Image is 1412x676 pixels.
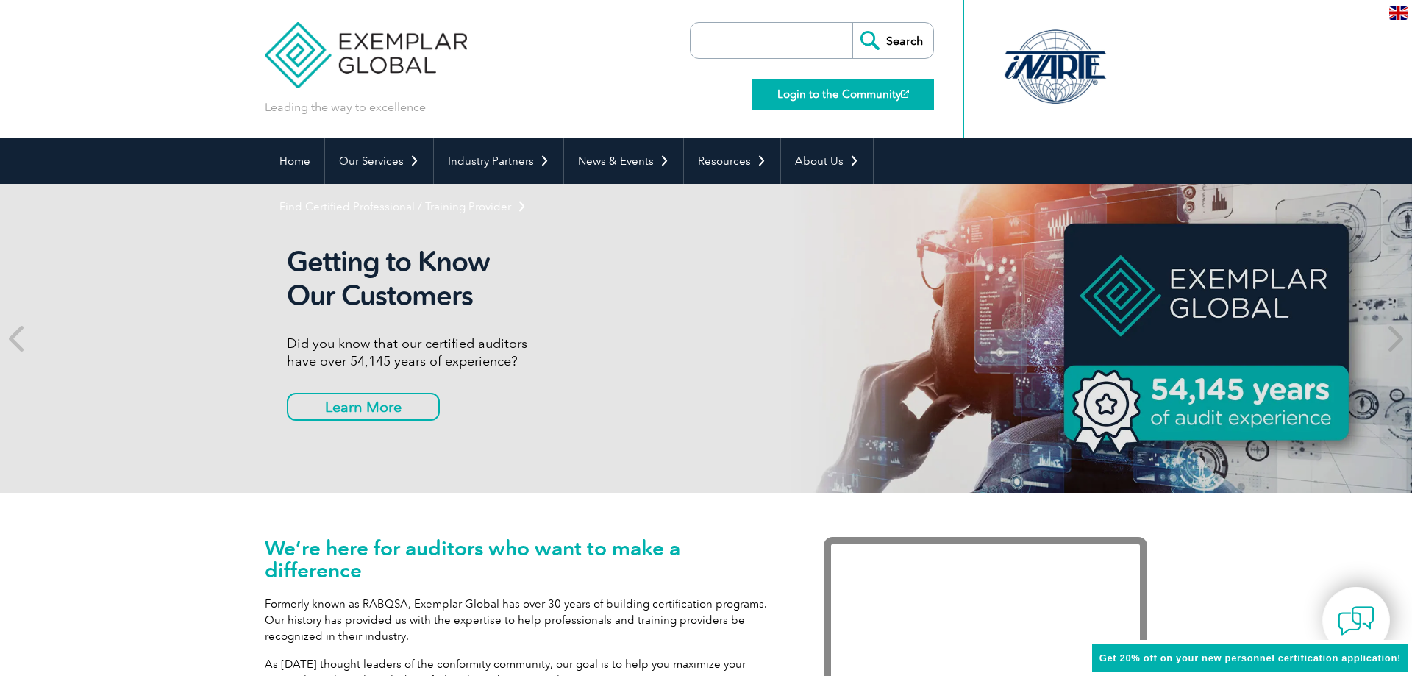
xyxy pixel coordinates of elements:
a: Home [265,138,324,184]
a: Find Certified Professional / Training Provider [265,184,541,230]
h1: We’re here for auditors who want to make a difference [265,537,780,581]
img: open_square.png [901,90,909,98]
input: Search [852,23,933,58]
a: Our Services [325,138,433,184]
a: Learn More [287,393,440,421]
a: News & Events [564,138,683,184]
img: contact-chat.png [1338,602,1374,639]
p: Formerly known as RABQSA, Exemplar Global has over 30 years of building certification programs. O... [265,596,780,644]
p: Leading the way to excellence [265,99,426,115]
a: About Us [781,138,873,184]
a: Resources [684,138,780,184]
img: en [1389,6,1408,20]
a: Login to the Community [752,79,934,110]
span: Get 20% off on your new personnel certification application! [1099,652,1401,663]
a: Industry Partners [434,138,563,184]
h2: Getting to Know Our Customers [287,245,838,313]
p: Did you know that our certified auditors have over 54,145 years of experience? [287,335,838,370]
